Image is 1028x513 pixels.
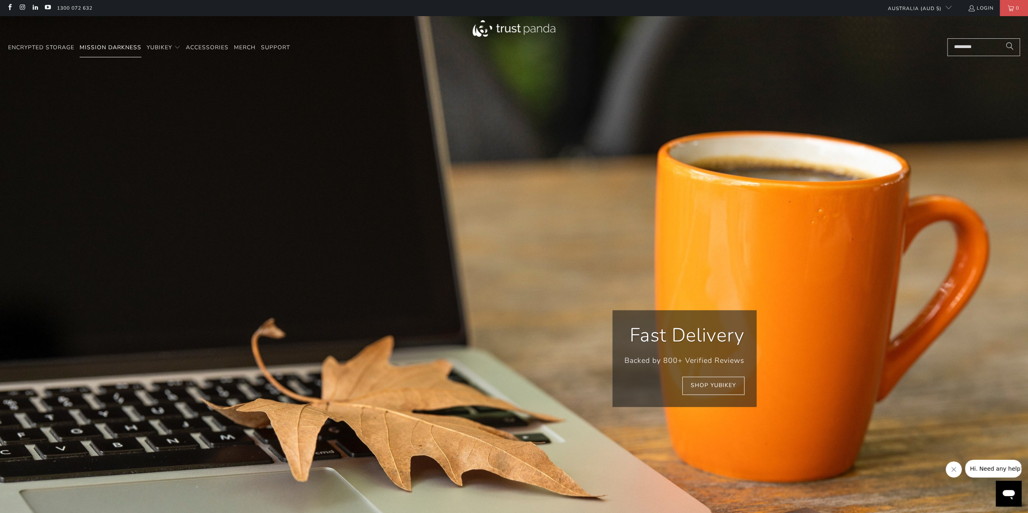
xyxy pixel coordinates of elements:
[682,377,744,395] a: Shop YubiKey
[624,355,744,366] p: Backed by 800+ Verified Reviews
[8,38,290,57] nav: Translation missing: en.navigation.header.main_nav
[80,38,141,57] a: Mission Darkness
[19,5,25,11] a: Trust Panda Australia on Instagram
[996,481,1022,507] iframe: Button to launch messaging window
[147,38,181,57] summary: YubiKey
[946,461,962,477] iframe: Close message
[186,44,229,51] span: Accessories
[947,38,1020,56] input: Search...
[8,38,74,57] a: Encrypted Storage
[8,44,74,51] span: Encrypted Storage
[1000,38,1020,56] button: Search
[968,4,994,13] a: Login
[234,44,256,51] span: Merch
[6,5,13,11] a: Trust Panda Australia on Facebook
[32,5,38,11] a: Trust Panda Australia on LinkedIn
[80,44,141,51] span: Mission Darkness
[5,6,58,12] span: Hi. Need any help?
[234,38,256,57] a: Merch
[186,38,229,57] a: Accessories
[57,4,92,13] a: 1300 072 632
[261,38,290,57] a: Support
[473,20,555,37] img: Trust Panda Australia
[965,460,1022,477] iframe: Message from company
[147,44,172,51] span: YubiKey
[44,5,51,11] a: Trust Panda Australia on YouTube
[624,322,744,349] p: Fast Delivery
[261,44,290,51] span: Support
